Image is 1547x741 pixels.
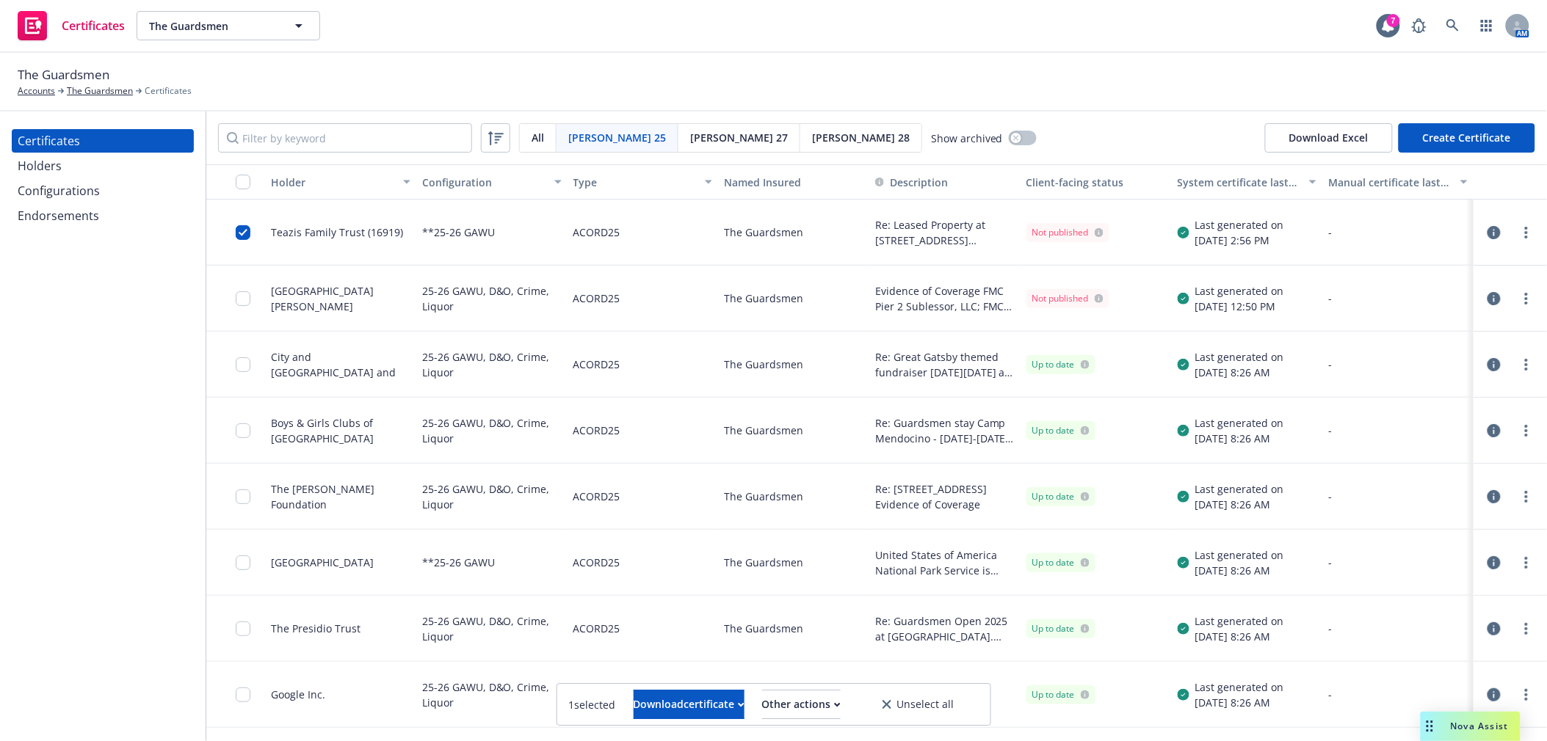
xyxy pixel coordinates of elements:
div: **25-26 GAWU [422,539,495,586]
div: Holders [18,154,62,178]
div: Configuration [422,175,546,190]
a: more [1518,620,1535,638]
div: - [1328,225,1468,240]
a: Holders [12,154,194,178]
div: - [1328,489,1468,504]
input: Toggle Row Selected [236,687,250,702]
div: The Guardsmen [718,200,869,266]
button: Downloadcertificate [634,690,744,719]
input: Toggle Row Selected [236,225,250,240]
button: Other actions [762,690,841,719]
input: Filter by keyword [218,123,472,153]
input: Toggle Row Selected [236,489,250,504]
span: 1 selected [569,697,616,712]
div: Up to date [1032,424,1090,437]
div: The Guardsmen [718,596,869,662]
input: Toggle Row Selected [236,357,250,372]
input: Select all [236,175,250,189]
div: Last generated on [1195,679,1284,695]
button: Manual certificate last generated [1322,164,1474,200]
a: Configurations [12,179,194,202]
div: [DATE] 8:26 AM [1195,497,1284,512]
div: - [1328,621,1468,636]
a: Certificates [12,5,131,46]
button: Evidence of Coverage FMC Pier 2 Sublessor, LLC; FMC Pier 2 Lessor, LP; FMC Projects, Inc.; [GEOGR... [875,283,1015,314]
div: Up to date [1032,688,1090,701]
button: Re: Great Gatsby themed fundraiser [DATE][DATE] at [GEOGRAPHIC_DATA] at the [GEOGRAPHIC_DATA]. Ci... [875,349,1015,380]
span: Certificates [145,84,192,98]
div: [GEOGRAPHIC_DATA] [271,555,374,570]
button: Re: [STREET_ADDRESS] Evidence of Coverage [875,481,1015,512]
div: - [1328,357,1468,372]
div: Configurations [18,179,100,202]
div: ACORD25 [573,472,620,520]
span: Unselect all [897,699,954,709]
input: Toggle Row Selected [236,291,250,306]
button: Re: Guardsmen Open 2025 at [GEOGRAPHIC_DATA]. The United States of America, The Presidio Trust an... [875,613,1015,644]
span: [PERSON_NAME] 27 [690,130,788,145]
a: more [1518,290,1535,307]
span: United States of America National Park Service is included as an additional insured on the genera... [875,547,1015,578]
a: more [1518,686,1535,704]
span: [PERSON_NAME] 28 [812,130,910,145]
div: Last generated on [1195,481,1284,497]
div: **25-26 GAWU [422,208,495,256]
a: more [1518,422,1535,439]
div: [DATE] 8:26 AM [1195,629,1284,644]
div: ACORD25 [573,539,620,586]
div: The Guardsmen [718,530,869,596]
div: Endorsements [18,204,99,227]
div: - [1328,555,1468,570]
div: Client-facing status [1026,175,1166,190]
div: 25-26 GAWU, D&O, Crime, Liquor [422,274,562,322]
div: ACORD25 [573,340,620,388]
div: ACORD25 [573,208,620,256]
button: Google Inc. and [PERSON_NAME] [PERSON_NAME] LaSalle Americas, Inc are included as an additional i... [875,679,1015,710]
div: Type [573,175,697,190]
button: Re: Leased Property at [STREET_ADDRESS][PERSON_NAME] Teazis Family Trust (16919) is included as a... [875,217,1015,248]
button: Client-facing status [1021,164,1172,200]
div: Up to date [1032,358,1090,371]
div: Manual certificate last generated [1328,175,1452,190]
div: [DATE] 8:26 AM [1195,431,1284,446]
a: Search [1438,11,1468,40]
div: 25-26 GAWU, D&O, Crime, Liquor [422,340,562,388]
a: Report a Bug [1405,11,1434,40]
div: ACORD25 [573,406,620,454]
div: The Guardsmen [718,662,869,728]
a: more [1518,356,1535,373]
div: Download certificate [634,690,744,718]
div: Google Inc. [271,687,325,702]
div: [GEOGRAPHIC_DATA][PERSON_NAME] [271,283,410,314]
input: Toggle Row Selected [236,555,250,570]
div: System certificate last generated [1178,175,1301,190]
div: Last generated on [1195,613,1284,629]
div: - [1328,291,1468,306]
a: Accounts [18,84,55,98]
a: more [1518,224,1535,241]
span: All [532,130,544,145]
div: ACORD25 [573,605,620,652]
div: - [1328,687,1468,702]
a: Endorsements [12,204,194,227]
span: [PERSON_NAME] 25 [568,130,666,145]
button: Unselect all [858,690,979,719]
a: The Guardsmen [67,84,133,98]
div: Teazis Family Trust (16919) [271,225,403,240]
div: Not published [1032,226,1104,239]
button: Re: Guardsmen stay Camp Mendocino - [DATE]-[DATE] Evidence of Coverage [875,415,1015,446]
div: The Presidio Trust [271,621,361,636]
div: Last generated on [1195,547,1284,563]
div: Holder [271,175,394,190]
div: Named Insured [724,175,863,190]
div: 25-26 GAWU, D&O, Crime, Liquor [422,605,562,652]
a: more [1518,488,1535,505]
div: [DATE] 8:26 AM [1195,695,1284,710]
div: The Guardsmen [718,266,869,332]
div: Last generated on [1195,349,1284,365]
